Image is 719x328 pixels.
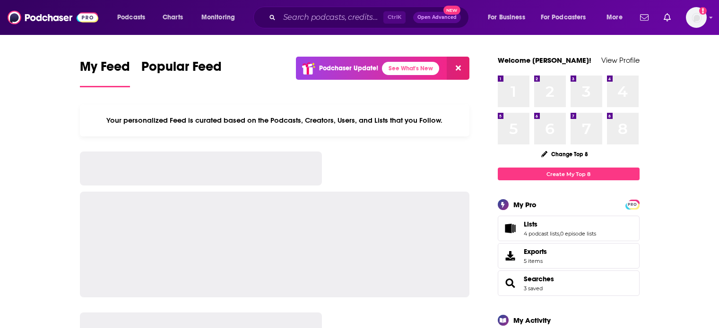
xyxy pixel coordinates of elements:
[513,200,537,209] div: My Pro
[601,56,640,65] a: View Profile
[686,7,707,28] button: Show profile menu
[686,7,707,28] img: User Profile
[524,247,547,256] span: Exports
[417,15,457,20] span: Open Advanced
[498,270,640,296] span: Searches
[488,11,525,24] span: For Business
[382,62,439,75] a: See What's New
[413,12,461,23] button: Open AdvancedNew
[8,8,98,26] img: Podchaser - Follow, Share and Rate Podcasts
[524,275,554,283] a: Searches
[319,64,378,72] p: Podchaser Update!
[141,59,222,87] a: Popular Feed
[117,11,145,24] span: Podcasts
[498,243,640,269] a: Exports
[80,59,130,80] span: My Feed
[524,285,543,292] a: 3 saved
[636,9,652,25] a: Show notifications dropdown
[156,10,189,25] a: Charts
[201,11,235,24] span: Monitoring
[498,56,591,65] a: Welcome [PERSON_NAME]!
[279,10,383,25] input: Search podcasts, credits, & more...
[524,220,537,228] span: Lists
[383,11,406,24] span: Ctrl K
[524,258,547,264] span: 5 items
[560,230,596,237] a: 0 episode lists
[501,222,520,235] a: Lists
[600,10,634,25] button: open menu
[559,230,560,237] span: ,
[524,220,596,228] a: Lists
[443,6,460,15] span: New
[524,230,559,237] a: 4 podcast lists
[111,10,157,25] button: open menu
[699,7,707,15] svg: Add a profile image
[141,59,222,80] span: Popular Feed
[498,168,640,180] a: Create My Top 8
[686,7,707,28] span: Logged in as cmand-c
[660,9,675,25] a: Show notifications dropdown
[498,216,640,241] span: Lists
[513,316,551,325] div: My Activity
[262,7,478,28] div: Search podcasts, credits, & more...
[536,148,594,160] button: Change Top 8
[501,277,520,290] a: Searches
[535,10,600,25] button: open menu
[606,11,623,24] span: More
[80,59,130,87] a: My Feed
[501,249,520,262] span: Exports
[163,11,183,24] span: Charts
[195,10,247,25] button: open menu
[627,201,638,208] a: PRO
[80,104,470,136] div: Your personalized Feed is curated based on the Podcasts, Creators, Users, and Lists that you Follow.
[481,10,537,25] button: open menu
[541,11,586,24] span: For Podcasters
